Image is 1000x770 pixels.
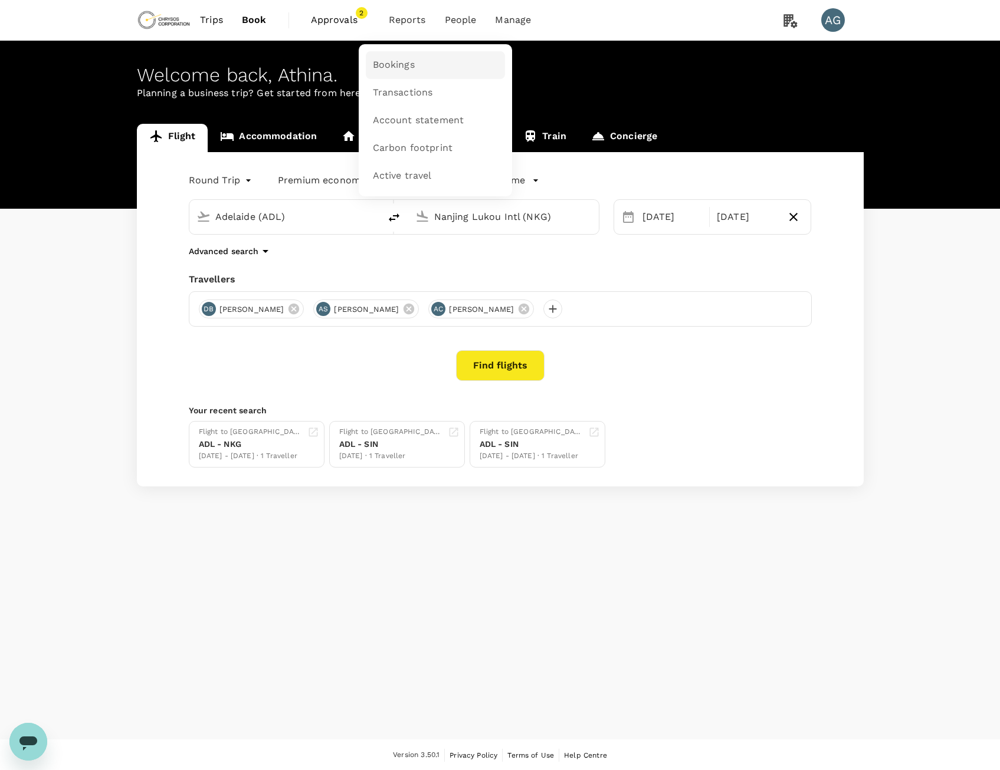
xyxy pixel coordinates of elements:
div: Flight to [GEOGRAPHIC_DATA] [480,426,583,438]
span: Terms of Use [507,751,554,759]
span: Approvals [311,13,370,27]
div: AS[PERSON_NAME] [313,300,419,318]
a: Bookings [366,51,505,79]
span: Account statement [373,114,464,127]
a: Transactions [366,79,505,107]
div: Premium economy [278,171,379,190]
a: Concierge [579,124,670,152]
span: [PERSON_NAME] [327,304,406,315]
div: DB [202,302,216,316]
div: Flight to [GEOGRAPHIC_DATA] [339,426,443,438]
span: Active travel [373,169,432,183]
button: Open [372,215,374,218]
a: Account statement [366,107,505,134]
a: Privacy Policy [450,749,497,762]
span: Manage [495,13,531,27]
div: [DATE] - [DATE] · 1 Traveller [199,450,303,462]
div: AC[PERSON_NAME] [428,300,534,318]
span: 2 [356,7,368,19]
a: Accommodation [208,124,329,152]
span: Version 3.50.1 [393,749,440,761]
a: Flight [137,124,208,152]
div: ADL - SIN [339,438,443,450]
a: Help Centre [564,749,607,762]
a: Carbon footprint [366,134,505,162]
input: Depart from [215,208,355,226]
div: ADL - NKG [199,438,303,450]
div: Round Trip [189,171,255,190]
span: [PERSON_NAME] [212,304,291,315]
span: Carbon footprint [373,142,453,155]
p: Your recent search [189,404,812,416]
div: Flight to [GEOGRAPHIC_DATA] [199,426,303,438]
span: People [445,13,477,27]
input: Going to [434,208,574,226]
span: Book [242,13,267,27]
button: Frequent flyer programme [403,173,539,187]
div: [DATE] - [DATE] · 1 Traveller [480,450,583,462]
div: Travellers [189,272,812,287]
div: [DATE] [638,205,707,229]
div: ADL - SIN [480,438,583,450]
p: Advanced search [189,245,258,257]
span: Reports [389,13,426,27]
button: delete [380,203,408,232]
div: AC [431,302,445,316]
span: Trips [200,13,223,27]
a: Train [511,124,579,152]
span: Transactions [373,86,433,100]
div: Welcome back , Athina . [137,64,864,86]
div: [DATE] [712,205,781,229]
p: Planning a business trip? Get started from here. [137,86,864,100]
iframe: Button to launch messaging window [9,723,47,761]
div: DB[PERSON_NAME] [199,300,304,318]
span: Help Centre [564,751,607,759]
div: AS [316,302,330,316]
span: Privacy Policy [450,751,497,759]
span: [PERSON_NAME] [442,304,521,315]
img: Chrysos Corporation [137,7,191,33]
a: Terms of Use [507,749,554,762]
a: Active travel [366,162,505,190]
button: Advanced search [189,244,273,258]
button: Find flights [456,350,545,381]
span: Bookings [373,58,415,72]
div: AG [821,8,845,32]
div: [DATE] · 1 Traveller [339,450,443,462]
button: Open [591,215,593,218]
a: Long stay [329,124,419,152]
